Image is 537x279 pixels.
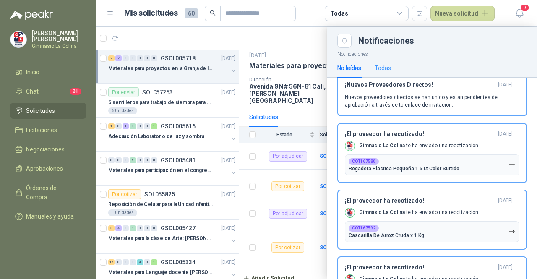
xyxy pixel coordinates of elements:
b: COT167592 [352,226,375,230]
p: Gimnasio La Colina [32,44,86,49]
p: Notificaciones [327,48,537,58]
button: ¡Nuevos Proveedores Directos![DATE] Nuevos proveedores directos se han unido y están pendientes d... [337,74,527,116]
span: Licitaciones [26,125,57,135]
img: Company Logo [345,208,355,217]
img: Logo peakr [10,10,53,20]
button: COT167580Regadera Plastica Pequeña 1.5 Lt Color Surtido [345,154,519,175]
img: Company Logo [345,141,355,151]
span: Aprobaciones [26,164,63,173]
div: No leídas [337,63,361,73]
a: Negociaciones [10,141,86,157]
span: Chat [26,87,39,96]
span: Manuales y ayuda [26,212,74,221]
div: Todas [330,9,348,18]
img: Company Logo [10,31,26,47]
span: Negociaciones [26,145,65,154]
span: Solicitudes [26,106,55,115]
span: [DATE] [498,81,513,89]
b: COT167580 [352,159,375,164]
a: Licitaciones [10,122,86,138]
h3: ¡El proveedor ha recotizado! [345,197,495,204]
a: Chat31 [10,83,86,99]
h3: ¡El proveedor ha recotizado! [345,264,495,271]
p: Cascarilla De Arroz Cruda x 1 Kg [349,232,424,238]
button: ¡El proveedor ha recotizado![DATE] Company LogoGimnasio La Colina te ha enviado una recotización.... [337,123,527,183]
div: Notificaciones [358,37,527,45]
span: 9 [520,4,529,12]
span: search [210,10,216,16]
p: te ha enviado una recotización. [359,142,480,149]
div: Todas [375,63,391,73]
a: Inicio [10,64,86,80]
span: [DATE] [498,197,513,204]
span: [DATE] [498,264,513,271]
a: Manuales y ayuda [10,209,86,224]
button: 9 [512,6,527,21]
button: Close [337,34,352,48]
p: [PERSON_NAME] [PERSON_NAME] [32,30,86,42]
p: Regadera Plastica Pequeña 1.5 Lt Color Surtido [349,166,459,172]
p: te ha enviado una recotización. [359,209,480,216]
button: ¡El proveedor ha recotizado![DATE] Company LogoGimnasio La Colina te ha enviado una recotización.... [337,190,527,250]
span: [DATE] [498,130,513,138]
span: 60 [185,8,198,18]
h1: Mis solicitudes [124,7,178,19]
a: Aprobaciones [10,161,86,177]
span: Inicio [26,68,39,77]
a: Solicitudes [10,103,86,119]
button: COT167592Cascarilla De Arroz Cruda x 1 Kg [345,221,519,242]
p: Nuevos proveedores directos se han unido y están pendientes de aprobación a través de tu enlace d... [345,94,519,109]
span: 31 [70,88,81,95]
span: Órdenes de Compra [26,183,78,202]
button: Nueva solicitud [430,6,495,21]
h3: ¡Nuevos Proveedores Directos! [345,81,495,89]
a: Órdenes de Compra [10,180,86,205]
b: Gimnasio La Colina [359,209,405,215]
h3: ¡El proveedor ha recotizado! [345,130,495,138]
b: Gimnasio La Colina [359,143,405,149]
